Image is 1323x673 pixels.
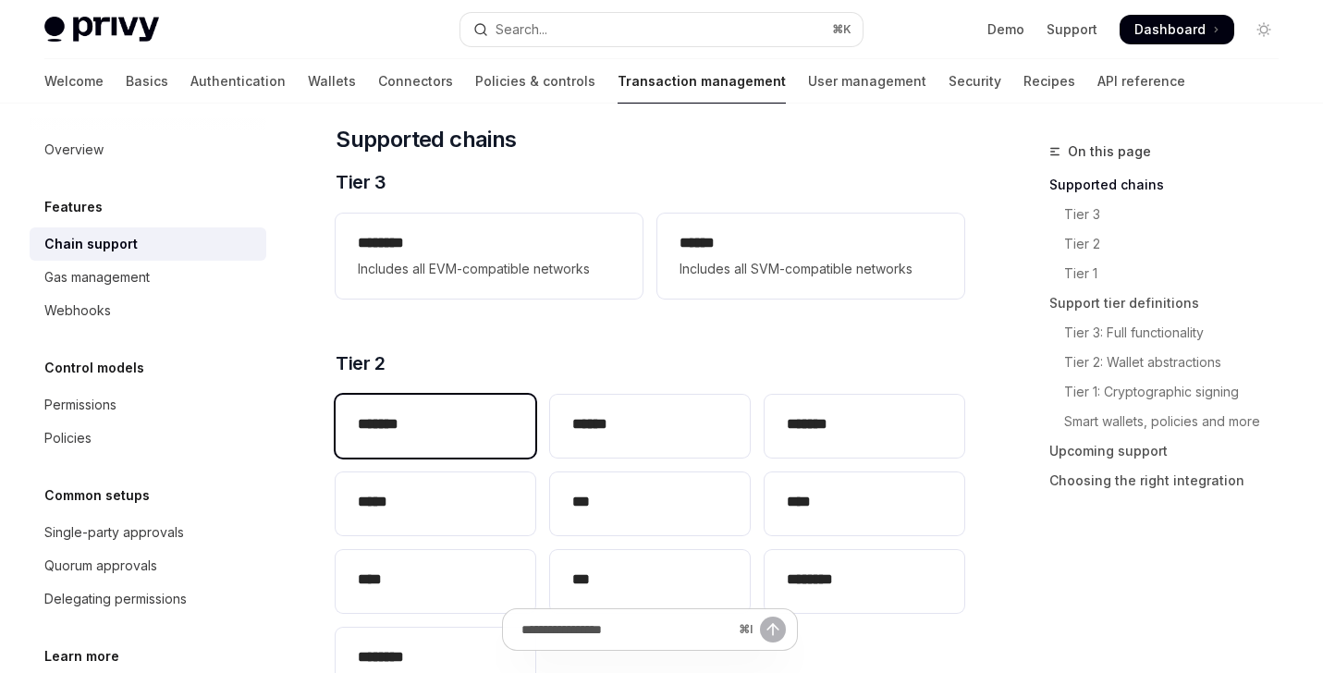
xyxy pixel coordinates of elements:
input: Ask a question... [521,609,731,650]
a: Tier 3: Full functionality [1049,318,1293,348]
a: Connectors [378,59,453,104]
div: Policies [44,427,92,449]
div: Permissions [44,394,116,416]
a: Overview [30,133,266,166]
a: Supported chains [1049,170,1293,200]
a: Demo [987,20,1024,39]
a: Permissions [30,388,266,422]
h5: Features [44,196,103,218]
span: ⌘ K [832,22,851,37]
a: Authentication [190,59,286,104]
h5: Common setups [44,484,150,507]
div: Overview [44,139,104,161]
a: Transaction management [618,59,786,104]
a: Welcome [44,59,104,104]
div: Webhooks [44,300,111,322]
h5: Learn more [44,645,119,667]
a: Tier 3 [1049,200,1293,229]
a: Recipes [1023,59,1075,104]
a: Delegating permissions [30,582,266,616]
a: Gas management [30,261,266,294]
a: Dashboard [1120,15,1234,44]
a: Policies [30,422,266,455]
a: Basics [126,59,168,104]
a: **** *Includes all SVM-compatible networks [657,214,964,299]
a: Tier 1: Cryptographic signing [1049,377,1293,407]
a: Choosing the right integration [1049,466,1293,496]
span: Tier 3 [336,169,386,195]
h5: Control models [44,357,144,379]
a: Security [949,59,1001,104]
a: Webhooks [30,294,266,327]
a: **** ***Includes all EVM-compatible networks [336,214,643,299]
a: User management [808,59,926,104]
div: Quorum approvals [44,555,157,577]
span: Includes all SVM-compatible networks [680,258,942,280]
a: Quorum approvals [30,549,266,582]
span: Supported chains [336,125,516,154]
a: Support tier definitions [1049,288,1293,318]
a: Smart wallets, policies and more [1049,407,1293,436]
button: Toggle dark mode [1249,15,1279,44]
a: Tier 2: Wallet abstractions [1049,348,1293,377]
span: On this page [1068,141,1151,163]
a: Policies & controls [475,59,595,104]
button: Send message [760,617,786,642]
div: Chain support [44,233,138,255]
span: Includes all EVM-compatible networks [358,258,620,280]
a: Chain support [30,227,266,261]
a: Support [1047,20,1097,39]
div: Gas management [44,266,150,288]
a: API reference [1097,59,1185,104]
a: Tier 2 [1049,229,1293,259]
div: Delegating permissions [44,588,187,610]
a: Upcoming support [1049,436,1293,466]
a: Single-party approvals [30,516,266,549]
div: Search... [496,18,547,41]
button: Open search [460,13,862,46]
img: light logo [44,17,159,43]
span: Tier 2 [336,350,385,376]
div: Single-party approvals [44,521,184,544]
span: Dashboard [1134,20,1206,39]
a: Wallets [308,59,356,104]
a: Tier 1 [1049,259,1293,288]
